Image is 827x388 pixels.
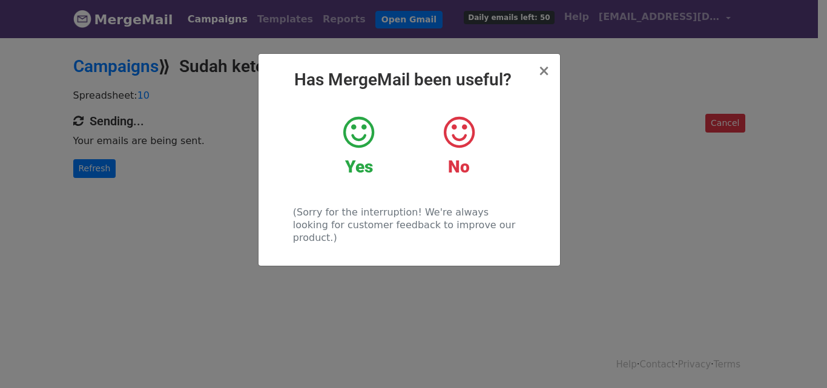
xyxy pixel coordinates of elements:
strong: No [448,157,470,177]
a: Yes [318,114,400,177]
span: × [538,62,550,79]
a: No [418,114,499,177]
button: Close [538,64,550,78]
p: (Sorry for the interruption! We're always looking for customer feedback to improve our product.) [293,206,525,244]
h2: Has MergeMail been useful? [268,70,550,90]
strong: Yes [345,157,373,177]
